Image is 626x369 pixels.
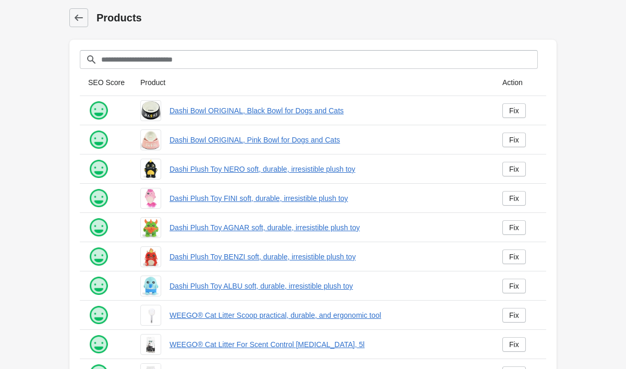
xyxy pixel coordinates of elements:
[170,252,486,262] a: Dashi Plush Toy BENZI soft, durable, irresistible plush toy
[170,164,486,174] a: Dashi Plush Toy NERO soft, durable, irresistible plush toy
[502,162,526,176] a: Fix
[88,305,109,326] img: happy.png
[97,10,557,25] h1: Products
[88,188,109,209] img: happy.png
[170,339,486,350] a: WEEGO® Cat Litter For Scent Control [MEDICAL_DATA], 5l
[88,276,109,296] img: happy.png
[502,308,526,323] a: Fix
[88,100,109,121] img: happy.png
[502,103,526,118] a: Fix
[502,337,526,352] a: Fix
[509,194,519,203] div: Fix
[509,136,519,144] div: Fix
[509,311,519,319] div: Fix
[509,340,519,349] div: Fix
[509,165,519,173] div: Fix
[88,129,109,150] img: happy.png
[509,223,519,232] div: Fix
[88,217,109,238] img: happy.png
[170,281,486,291] a: Dashi Plush Toy ALBU soft, durable, irresistible plush toy
[502,249,526,264] a: Fix
[170,135,486,145] a: Dashi Bowl ORIGINAL, Pink Bowl for Dogs and Cats
[132,69,494,96] th: Product
[502,220,526,235] a: Fix
[170,193,486,204] a: Dashi Plush Toy FINI soft, durable, irresistible plush toy
[88,334,109,355] img: happy.png
[80,69,132,96] th: SEO Score
[170,105,486,116] a: Dashi Bowl ORIGINAL, Black Bowl for Dogs and Cats
[509,282,519,290] div: Fix
[502,133,526,147] a: Fix
[502,279,526,293] a: Fix
[170,310,486,320] a: WEEGO® Cat Litter Scoop practical, durable, and ergonomic tool
[170,222,486,233] a: Dashi Plush Toy AGNAR soft, durable, irresistible plush toy
[494,69,546,96] th: Action
[88,159,109,180] img: happy.png
[502,191,526,206] a: Fix
[509,106,519,115] div: Fix
[509,253,519,261] div: Fix
[88,246,109,267] img: happy.png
